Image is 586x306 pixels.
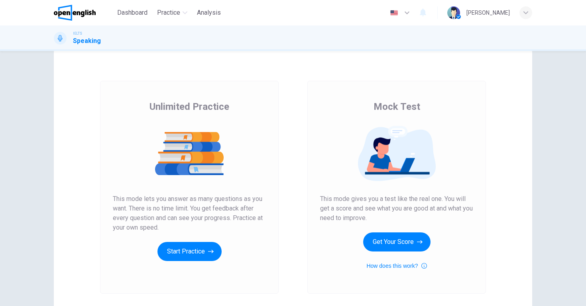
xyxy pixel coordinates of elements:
button: Dashboard [114,6,151,20]
span: Mock Test [374,100,420,113]
a: OpenEnglish logo [54,5,114,21]
span: IELTS [73,31,82,36]
span: Practice [157,8,180,18]
button: Practice [154,6,191,20]
img: Profile picture [447,6,460,19]
div: [PERSON_NAME] [466,8,510,18]
img: OpenEnglish logo [54,5,96,21]
span: This mode lets you answer as many questions as you want. There is no time limit. You get feedback... [113,194,266,232]
button: How does this work? [366,261,427,271]
img: en [389,10,399,16]
span: Dashboard [117,8,147,18]
button: Analysis [194,6,224,20]
button: Get Your Score [363,232,431,251]
span: Analysis [197,8,221,18]
span: Unlimited Practice [149,100,229,113]
button: Start Practice [157,242,222,261]
span: This mode gives you a test like the real one. You will get a score and see what you are good at a... [320,194,473,223]
h1: Speaking [73,36,101,46]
